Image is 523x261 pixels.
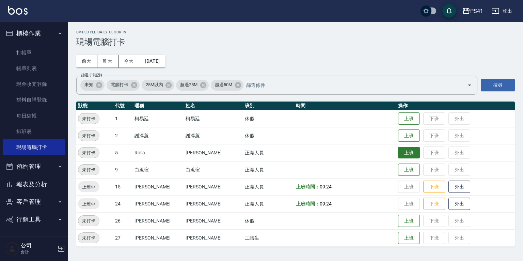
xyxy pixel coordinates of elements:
span: 上班中 [78,200,99,208]
input: 篩選條件 [244,79,455,91]
td: 9 [113,161,133,178]
td: [PERSON_NAME] [184,212,243,229]
th: 時間 [294,102,396,110]
th: 班別 [243,102,294,110]
h3: 現場電腦打卡 [76,37,515,47]
td: [PERSON_NAME] [133,229,184,246]
td: 正職人員 [243,178,294,195]
button: 報表及分析 [3,175,65,193]
button: 外出 [448,181,470,193]
button: 上班 [398,112,420,125]
button: 下班 [423,181,445,193]
span: 未打卡 [78,217,99,225]
div: 未知 [80,80,105,91]
span: 電腦打卡 [107,81,132,88]
span: 未打卡 [78,234,99,242]
a: 排班表 [3,124,65,139]
th: 狀態 [76,102,113,110]
td: 1 [113,110,133,127]
a: 打帳單 [3,45,65,61]
td: 5 [113,144,133,161]
td: 柯易廷 [184,110,243,127]
button: 昨天 [97,55,118,67]
td: Rolla [133,144,184,161]
button: PS41 [459,4,486,18]
span: 未打卡 [78,115,99,122]
button: 上班 [398,164,420,176]
button: 前天 [76,55,97,67]
a: 材料自購登錄 [3,92,65,108]
div: 電腦打卡 [107,80,140,91]
td: 正職人員 [243,195,294,212]
img: Person [5,242,19,256]
td: 15 [113,178,133,195]
a: 現場電腦打卡 [3,139,65,155]
button: 櫃檯作業 [3,25,65,42]
div: PS41 [470,7,483,15]
button: 登出 [489,5,515,17]
button: 今天 [118,55,140,67]
button: 客戶管理 [3,193,65,211]
td: 正職人員 [243,161,294,178]
span: 未打卡 [78,149,99,156]
button: 下班 [423,198,445,210]
td: 休假 [243,212,294,229]
span: 未知 [80,81,97,88]
td: [PERSON_NAME] [184,229,243,246]
td: 休假 [243,127,294,144]
td: [PERSON_NAME] [133,195,184,212]
a: 帳單列表 [3,61,65,76]
td: [PERSON_NAME] [133,212,184,229]
span: 25M以內 [142,81,167,88]
td: 26 [113,212,133,229]
td: 白蕙瑄 [133,161,184,178]
td: [PERSON_NAME] [184,195,243,212]
th: 暱稱 [133,102,184,110]
td: 2 [113,127,133,144]
img: Logo [8,6,28,15]
button: 預約管理 [3,158,65,175]
span: 超過50M [211,81,236,88]
td: 24 [113,195,133,212]
button: save [442,4,456,18]
td: 柯易廷 [133,110,184,127]
button: 上班 [398,232,420,244]
td: [PERSON_NAME] [184,178,243,195]
label: 篩選打卡記錄 [81,73,102,78]
button: 外出 [448,198,470,210]
span: 超過25M [176,81,202,88]
button: 上班 [398,147,420,159]
td: 白蕙瑄 [184,161,243,178]
td: 正職人員 [243,144,294,161]
div: 25M以內 [142,80,174,91]
td: [PERSON_NAME] [184,144,243,161]
div: 超過50M [211,80,243,91]
th: 代號 [113,102,133,110]
span: 未打卡 [78,166,99,173]
h2: Employee Daily Clock In [76,30,515,34]
span: 未打卡 [78,132,99,139]
button: 上班 [398,129,420,142]
a: 每日結帳 [3,108,65,124]
td: [PERSON_NAME] [133,178,184,195]
p: 會計 [21,249,56,255]
td: 27 [113,229,133,246]
td: 謝淳蕙 [184,127,243,144]
th: 姓名 [184,102,243,110]
div: 超過25M [176,80,209,91]
span: 09:24 [320,184,332,189]
button: Open [464,80,475,91]
h5: 公司 [21,242,56,249]
button: 搜尋 [481,79,515,91]
a: 現金收支登錄 [3,76,65,92]
td: 工讀生 [243,229,294,246]
button: [DATE] [139,55,165,67]
span: 上班中 [78,183,99,190]
button: 上班 [398,215,420,227]
span: 09:24 [320,201,332,206]
button: 行銷工具 [3,211,65,228]
th: 操作 [396,102,515,110]
b: 上班時間： [296,201,320,206]
b: 上班時間： [296,184,320,189]
td: 休假 [243,110,294,127]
